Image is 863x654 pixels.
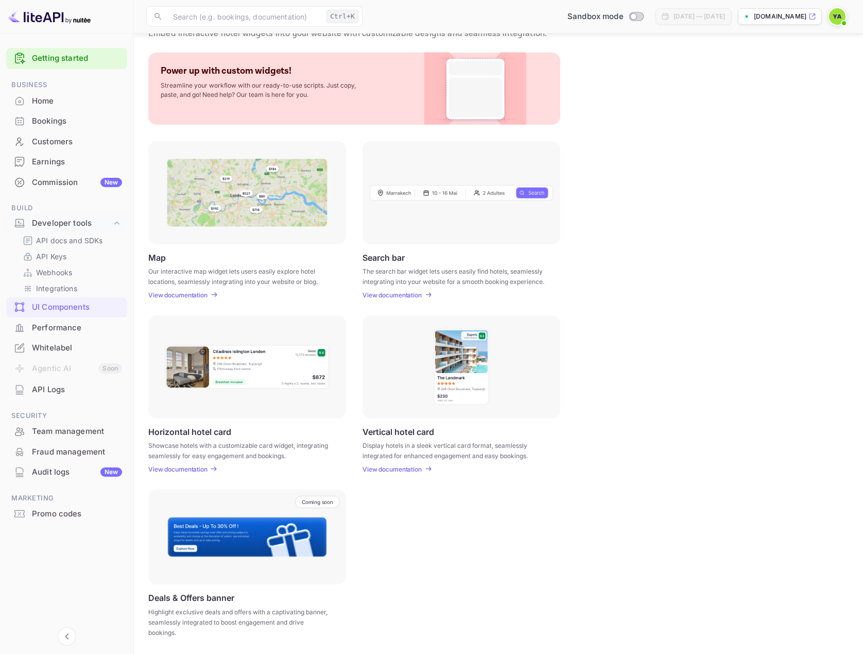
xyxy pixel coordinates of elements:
[6,79,127,91] span: Business
[363,266,547,285] p: The search bar widget lets users easily find hotels, seamlessly integrating into your website for...
[148,427,231,437] p: Horizontal hotel card
[148,291,208,299] p: View documentation
[164,344,330,390] img: Horizontal hotel card Frame
[32,446,122,458] div: Fraud management
[32,136,122,148] div: Customers
[370,185,553,201] img: Search Frame
[6,422,127,441] a: Team management
[36,267,72,278] p: Webhooks
[148,291,211,299] a: View documentation
[32,322,122,334] div: Performance
[100,467,122,477] div: New
[32,508,122,520] div: Promo codes
[32,301,122,313] div: UI Components
[148,593,234,603] p: Deals & Offers banner
[6,493,127,504] span: Marketing
[6,203,127,214] span: Build
[32,466,122,478] div: Audit logs
[6,173,127,192] a: CommissionNew
[6,462,127,482] div: Audit logsNew
[23,251,119,262] a: API Keys
[6,214,127,232] div: Developer tools
[6,297,127,316] a: UI Components
[363,291,425,299] a: View documentation
[32,177,122,189] div: Commission
[674,12,725,21] div: [DATE] — [DATE]
[36,283,77,294] p: Integrations
[6,504,127,524] div: Promo codes
[6,380,127,399] a: API Logs
[32,95,122,107] div: Home
[148,266,333,285] p: Our interactive map widget lets users easily explore hotel locations, seamlessly integrating into...
[167,159,327,227] img: Map Frame
[148,441,333,459] p: Showcase hotels with a customizable card widget, integrating seamlessly for easy engagement and b...
[754,12,806,21] p: [DOMAIN_NAME]
[326,10,358,23] div: Ctrl+K
[363,465,425,473] a: View documentation
[363,427,434,437] p: Vertical hotel card
[6,173,127,193] div: CommissionNew
[363,465,422,473] p: View documentation
[167,516,327,558] img: Banner Frame
[32,115,122,127] div: Bookings
[6,132,127,152] div: Customers
[32,426,122,438] div: Team management
[6,338,127,358] div: Whitelabel
[167,6,322,27] input: Search (e.g. bookings, documentation)
[6,338,127,357] a: Whitelabel
[161,81,367,99] p: Streamline your workflow with our ready-to-use scripts. Just copy, paste, and go! Need help? Our ...
[6,132,127,151] a: Customers
[6,504,127,523] a: Promo codes
[148,28,849,40] p: Embed interactive hotel widgets into your website with customizable designs and seamless integrat...
[6,297,127,317] div: UI Components
[6,111,127,131] div: Bookings
[161,65,291,77] p: Power up with custom widgets!
[6,318,127,338] div: Performance
[6,380,127,400] div: API Logs
[433,328,490,406] img: Vertical hotel card Frame
[32,384,122,396] div: API Logs
[6,442,127,462] div: Fraud management
[19,249,123,264] div: API Keys
[6,410,127,422] span: Security
[363,291,422,299] p: View documentation
[32,217,112,229] div: Developer tools
[36,235,103,246] p: API docs and SDKs
[6,442,127,461] a: Fraud management
[302,499,333,505] p: Coming soon
[32,53,122,64] a: Getting started
[32,342,122,354] div: Whitelabel
[6,152,127,171] a: Earnings
[363,253,405,262] p: Search bar
[6,91,127,110] a: Home
[19,265,123,280] div: Webhooks
[434,53,517,125] img: Custom Widget PNG
[19,281,123,296] div: Integrations
[567,11,624,23] span: Sandbox mode
[32,156,122,168] div: Earnings
[23,267,119,278] a: Webhooks
[100,178,122,187] div: New
[148,607,333,638] p: Highlight exclusive deals and offers with a captivating banner, seamlessly integrated to boost en...
[6,48,127,69] div: Getting started
[19,233,123,248] div: API docs and SDKs
[363,441,547,459] p: Display hotels in a sleek vertical card format, seamlessly integrated for enhanced engagement and...
[6,462,127,481] a: Audit logsNew
[6,91,127,111] div: Home
[23,283,119,294] a: Integrations
[6,111,127,130] a: Bookings
[58,627,76,646] button: Collapse navigation
[6,422,127,442] div: Team management
[829,8,845,25] img: Yariv Adin
[23,235,119,246] a: API docs and SDKs
[36,251,66,262] p: API Keys
[148,465,208,473] p: View documentation
[6,152,127,172] div: Earnings
[148,253,166,262] p: Map
[8,8,91,25] img: LiteAPI logo
[148,465,211,473] a: View documentation
[563,11,647,23] div: Switch to Production mode
[6,318,127,337] a: Performance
